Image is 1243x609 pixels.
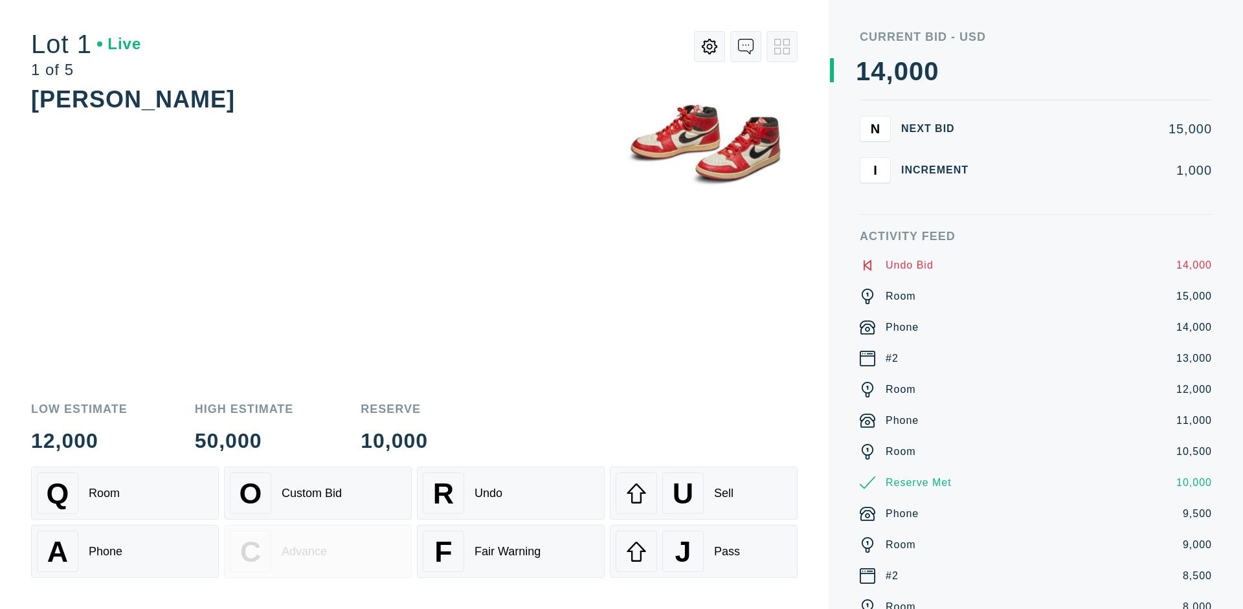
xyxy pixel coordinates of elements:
div: Room [886,289,916,304]
div: 8,500 [1183,568,1212,584]
button: RUndo [417,467,605,520]
span: N [871,121,880,136]
button: OCustom Bid [224,467,412,520]
div: Pass [714,545,740,559]
span: R [433,477,454,510]
div: Increment [901,165,979,175]
div: Live [97,36,141,52]
div: 10,500 [1176,444,1212,460]
div: Room [886,444,916,460]
div: Phone [886,320,919,335]
span: Q [47,477,69,510]
button: QRoom [31,467,219,520]
button: APhone [31,525,219,578]
span: C [240,535,261,568]
span: F [434,535,452,568]
div: Room [89,487,120,500]
div: 0 [894,58,909,84]
div: 15,000 [1176,289,1212,304]
div: Reserve [361,403,428,415]
div: Undo Bid [886,258,934,273]
div: #2 [886,351,899,366]
div: Room [886,382,916,397]
div: 50,000 [195,430,294,451]
div: Custom Bid [282,487,342,500]
div: Activity Feed [860,230,1212,242]
div: 1,000 [989,164,1212,177]
div: High Estimate [195,403,294,415]
div: 1 [856,58,871,84]
div: Phone [89,545,122,559]
button: I [860,157,891,183]
div: 13,000 [1176,351,1212,366]
div: 12,000 [31,430,128,451]
button: JPass [610,525,798,578]
div: Phone [886,506,919,522]
div: #2 [886,568,899,584]
div: 15,000 [989,122,1212,135]
button: FFair Warning [417,525,605,578]
div: Fair Warning [475,545,541,559]
div: Sell [714,487,733,500]
div: 0 [909,58,924,84]
div: 9,000 [1183,537,1212,553]
span: I [873,162,877,177]
span: U [673,477,693,510]
div: 4 [871,58,886,84]
div: 14,000 [1176,258,1212,273]
div: [PERSON_NAME] [31,86,235,113]
div: 9,500 [1183,506,1212,522]
div: 14,000 [1176,320,1212,335]
div: Next Bid [901,124,979,134]
div: Phone [886,413,919,428]
div: 10,000 [1176,475,1212,491]
div: Low Estimate [31,403,128,415]
div: Reserve Met [886,475,952,491]
div: Undo [475,487,502,500]
div: 11,000 [1176,413,1212,428]
div: 10,000 [361,430,428,451]
button: USell [610,467,798,520]
div: 0 [924,58,939,84]
div: 12,000 [1176,382,1212,397]
div: Room [886,537,916,553]
div: Lot 1 [31,31,141,57]
span: J [675,535,691,568]
div: Current Bid - USD [860,31,1212,43]
div: Advance [282,545,327,559]
span: A [47,535,68,568]
span: O [240,477,262,510]
button: N [860,116,891,142]
button: CAdvance [224,525,412,578]
div: 1 of 5 [31,62,141,78]
div: , [886,58,894,317]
